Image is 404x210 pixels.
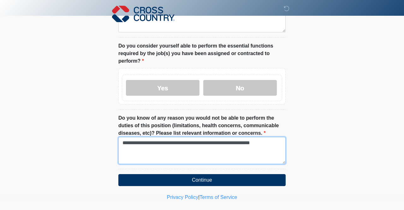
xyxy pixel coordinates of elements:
[118,42,286,65] label: Do you consider yourself able to perform the essential functions required by the job(s) you have ...
[118,114,286,137] label: Do you know of any reason you would not be able to perform the duties of this position (limitatio...
[198,195,199,200] a: |
[112,5,175,23] img: Cross Country Logo
[199,195,237,200] a: Terms of Service
[167,195,199,200] a: Privacy Policy
[203,80,277,96] label: No
[118,174,286,186] button: Continue
[126,80,199,96] label: Yes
